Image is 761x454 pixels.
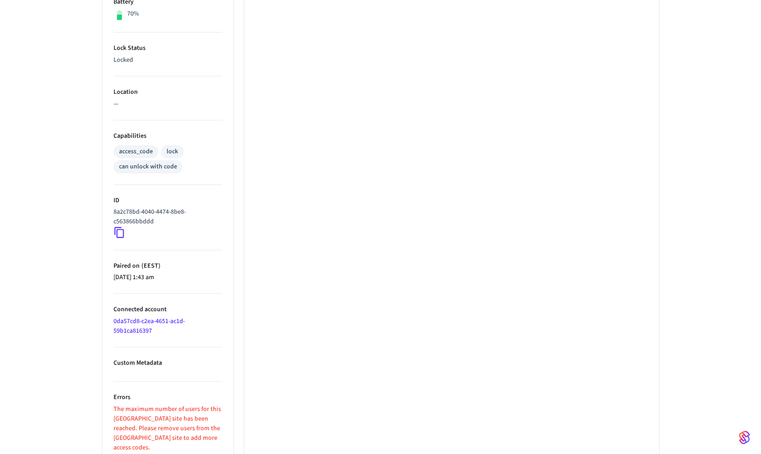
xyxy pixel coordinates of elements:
p: Errors [113,393,222,402]
p: Paired on [113,261,222,271]
p: ID [113,196,222,205]
p: Capabilities [113,131,222,141]
p: Locked [113,55,222,65]
p: Location [113,87,222,97]
div: access_code [119,147,153,157]
span: ( EEST ) [140,261,161,270]
p: Connected account [113,305,222,314]
a: 0da57cd8-c2ea-4651-ac1d-59b1ca816397 [113,317,185,335]
p: The maximum number of users for this [GEOGRAPHIC_DATA] site has been reached. Please remove users... [113,405,222,453]
div: can unlock with code [119,162,177,172]
div: lock [167,147,178,157]
p: 8a2c78bd-4040-4474-8be8-c563866bbddd [113,207,219,227]
img: SeamLogoGradient.69752ec5.svg [739,430,750,445]
p: [DATE] 1:43 am [113,273,222,282]
p: 70% [127,9,139,19]
p: Lock Status [113,43,222,53]
p: Custom Metadata [113,358,222,368]
p: — [113,99,222,109]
